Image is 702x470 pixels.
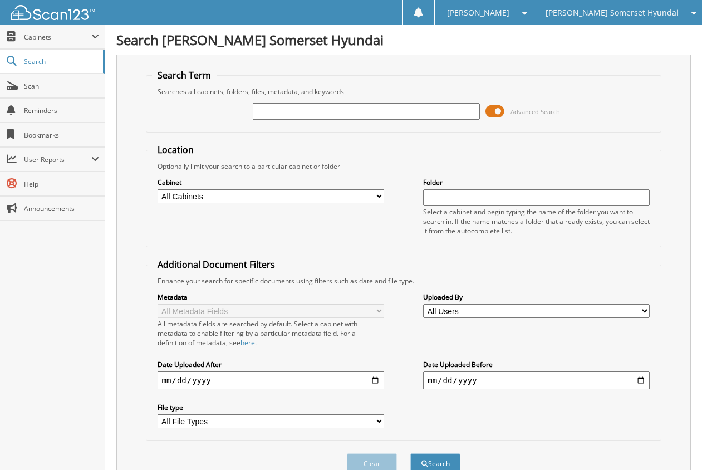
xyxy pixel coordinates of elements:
[447,9,509,16] span: [PERSON_NAME]
[546,9,679,16] span: [PERSON_NAME] Somerset Hyundai
[152,87,656,96] div: Searches all cabinets, folders, files, metadata, and keywords
[158,403,384,412] label: File type
[423,371,650,389] input: end
[152,161,656,171] div: Optionally limit your search to a particular cabinet or folder
[24,155,91,164] span: User Reports
[24,179,99,189] span: Help
[116,31,691,49] h1: Search [PERSON_NAME] Somerset Hyundai
[152,69,217,81] legend: Search Term
[11,5,95,20] img: scan123-logo-white.svg
[423,292,650,302] label: Uploaded By
[240,338,255,347] a: here
[24,204,99,213] span: Announcements
[510,107,560,116] span: Advanced Search
[152,144,199,156] legend: Location
[24,81,99,91] span: Scan
[24,130,99,140] span: Bookmarks
[423,360,650,369] label: Date Uploaded Before
[158,319,384,347] div: All metadata fields are searched by default. Select a cabinet with metadata to enable filtering b...
[24,32,91,42] span: Cabinets
[152,258,281,271] legend: Additional Document Filters
[423,178,650,187] label: Folder
[158,178,384,187] label: Cabinet
[24,106,99,115] span: Reminders
[423,207,650,236] div: Select a cabinet and begin typing the name of the folder you want to search in. If the name match...
[158,292,384,302] label: Metadata
[24,57,97,66] span: Search
[158,371,384,389] input: start
[152,276,656,286] div: Enhance your search for specific documents using filters such as date and file type.
[158,360,384,369] label: Date Uploaded After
